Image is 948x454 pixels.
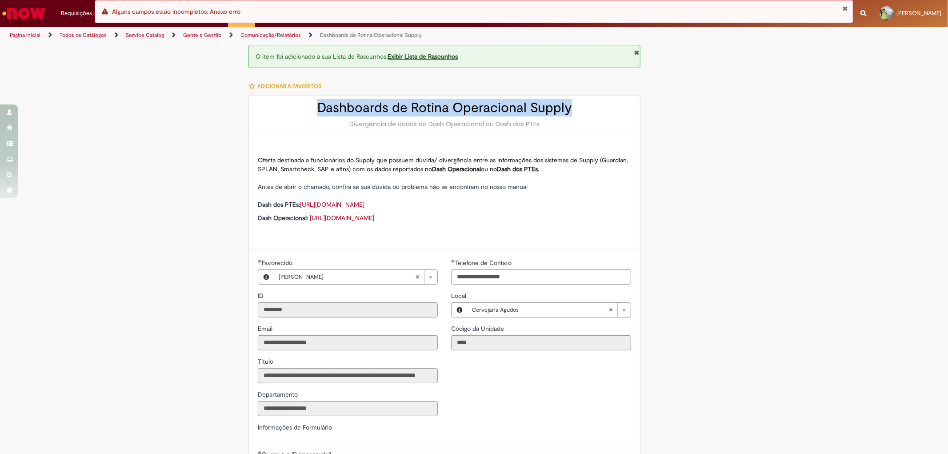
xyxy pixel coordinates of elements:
[10,32,40,39] a: Página inicial
[896,9,941,17] span: [PERSON_NAME]
[248,77,326,96] button: Adicionar a Favoritos
[258,201,300,209] strong: Dash dos PTEs:
[258,358,275,366] span: Somente leitura - Título
[451,324,506,333] label: Somente leitura - Código da Unidade
[258,156,628,173] span: Oferta destinada a funcionários do Supply que possuem dúvida/ divergência entre as informações do...
[451,292,468,300] span: Local
[310,214,374,222] a: [URL][DOMAIN_NAME]
[262,259,294,267] span: Favorecido, Alexsandro Svizzero
[257,83,321,90] span: Adicionar a Favoritos
[451,325,506,333] span: Somente leitura - Código da Unidade
[183,32,221,39] a: Gente e Gestão
[432,165,481,173] strong: Dash Operacional
[258,259,262,263] span: Obrigatório Preenchido
[320,32,422,39] a: Dashboards de Rotina Operacional Supply
[452,303,468,317] button: Local, Visualizar este registro Cervejaria Agudos
[604,303,617,317] abbr: Limpar campo Local
[274,270,437,284] a: [PERSON_NAME]Limpar campo Favorecido
[61,9,92,18] span: Requisições
[258,423,332,431] label: Informações de Formulário
[258,292,265,300] span: Somente leitura - ID
[472,303,608,317] span: Cervejaria Agudos
[258,335,438,350] input: Email
[258,120,631,129] div: Divergência de dados do Dash Operacional ou Dash dos PTEs
[112,8,240,16] span: Alguns campos estão incompletos: Anexo erro
[843,5,848,12] button: Fechar Notificação
[256,52,388,60] span: O item foi adicionado à sua Lista de Rascunhos.
[240,32,301,39] a: Comunicação/Relatórios
[411,270,424,284] abbr: Limpar campo Favorecido
[258,390,300,399] label: Somente leitura - Departamento
[60,32,107,39] a: Todos os Catálogos
[300,201,364,209] a: [URL][DOMAIN_NAME]
[497,165,539,173] strong: Dash dos PTEs.
[451,269,631,285] input: Telefone de Contato
[451,259,455,263] span: Obrigatório Preenchido
[258,100,631,115] h2: Dashboards de Rotina Operacional Supply
[258,324,274,333] label: Somente leitura - Email
[1,4,47,22] img: ServiceNow
[468,303,631,317] a: Cervejaria AgudosLimpar campo Local
[634,49,639,56] i: Fechar Notificação
[258,390,300,398] span: Somente leitura - Departamento
[258,214,308,222] strong: Dash Operacional:
[258,270,274,284] button: Favorecido, Visualizar este registro Alexsandro Svizzero
[388,52,458,60] a: Exibir Lista de Rascunhos
[451,335,631,350] input: Código da Unidade
[94,10,101,18] span: 4
[258,302,438,317] input: ID
[7,27,625,44] ul: Trilhas de página
[455,259,513,267] span: Telefone de Contato
[258,357,275,366] label: Somente leitura - Título
[258,325,274,333] span: Somente leitura - Email
[279,270,415,284] span: [PERSON_NAME]
[258,368,438,383] input: Título
[126,32,164,39] a: Service Catalog
[258,183,528,191] span: Antes de abrir o chamado, confira se sua dúvida ou problema não se encontram no nosso manual
[258,291,265,300] label: Somente leitura - ID
[258,401,438,416] input: Departamento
